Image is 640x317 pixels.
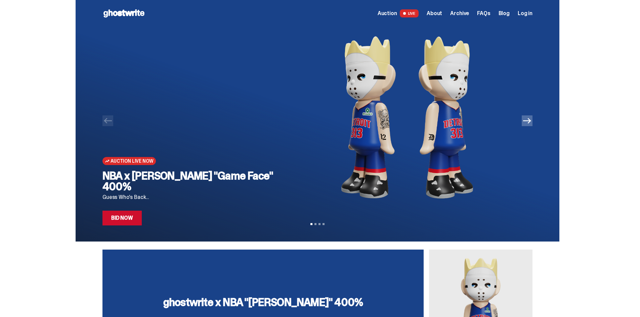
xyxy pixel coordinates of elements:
button: Next [522,115,532,126]
a: About [427,11,442,16]
span: LIVE [400,9,419,17]
a: FAQs [477,11,490,16]
button: Previous [102,115,113,126]
button: View slide 3 [318,223,321,225]
a: Blog [499,11,510,16]
span: Auction Live Now [111,158,153,164]
button: View slide 1 [310,223,312,225]
span: Auction [378,11,397,16]
button: View slide 2 [314,223,316,225]
p: Guess Who's Back... [102,195,282,200]
a: Auction LIVE [378,9,419,17]
a: Bid Now [102,211,142,225]
h3: ghostwrite x NBA "[PERSON_NAME]" 400% [163,297,363,308]
a: Log in [518,11,532,16]
button: View slide 4 [323,223,325,225]
img: NBA x Eminem "Game Face" 400% [292,27,522,208]
a: Archive [450,11,469,16]
h2: NBA x [PERSON_NAME] "Game Face" 400% [102,170,282,192]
